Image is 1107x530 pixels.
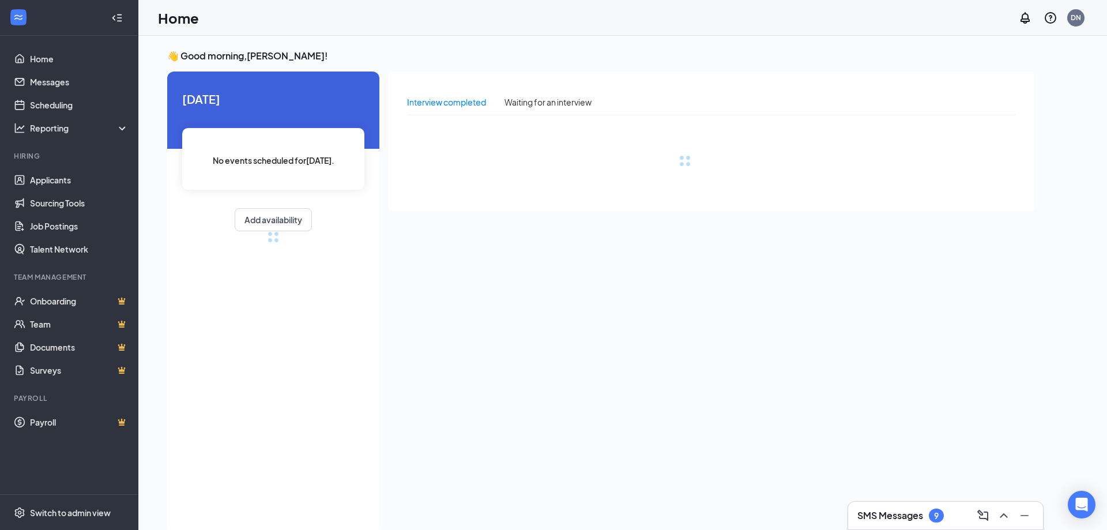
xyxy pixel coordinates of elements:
svg: Settings [14,507,25,518]
div: Hiring [14,151,126,161]
svg: Collapse [111,12,123,24]
div: Open Intercom Messenger [1068,491,1095,518]
a: Scheduling [30,93,129,116]
svg: QuestionInfo [1044,11,1057,25]
button: ComposeMessage [974,506,992,525]
a: SurveysCrown [30,359,129,382]
button: ChevronUp [995,506,1013,525]
a: TeamCrown [30,313,129,336]
div: Waiting for an interview [504,96,592,108]
svg: Notifications [1018,11,1032,25]
a: Home [30,47,129,70]
a: PayrollCrown [30,411,129,434]
div: Switch to admin view [30,507,111,518]
h3: 👋 Good morning, [PERSON_NAME] ! [167,50,1034,62]
div: Reporting [30,122,129,134]
div: Team Management [14,272,126,282]
svg: Analysis [14,122,25,134]
svg: ComposeMessage [976,509,990,523]
a: Messages [30,70,129,93]
svg: Minimize [1018,509,1031,523]
button: Add availability [235,208,312,231]
a: OnboardingCrown [30,290,129,313]
svg: ChevronUp [997,509,1011,523]
a: Talent Network [30,238,129,261]
div: 9 [934,511,939,521]
a: Applicants [30,168,129,191]
div: Interview completed [407,96,486,108]
div: Payroll [14,393,126,403]
button: Minimize [1015,506,1034,525]
h1: Home [158,8,199,28]
a: Job Postings [30,215,129,238]
a: Sourcing Tools [30,191,129,215]
div: DN [1071,13,1081,22]
svg: WorkstreamLogo [13,12,24,23]
span: No events scheduled for [DATE] . [213,154,334,167]
a: DocumentsCrown [30,336,129,359]
h3: SMS Messages [857,509,923,522]
div: loading meetings... [268,231,279,243]
span: [DATE] [182,90,364,108]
